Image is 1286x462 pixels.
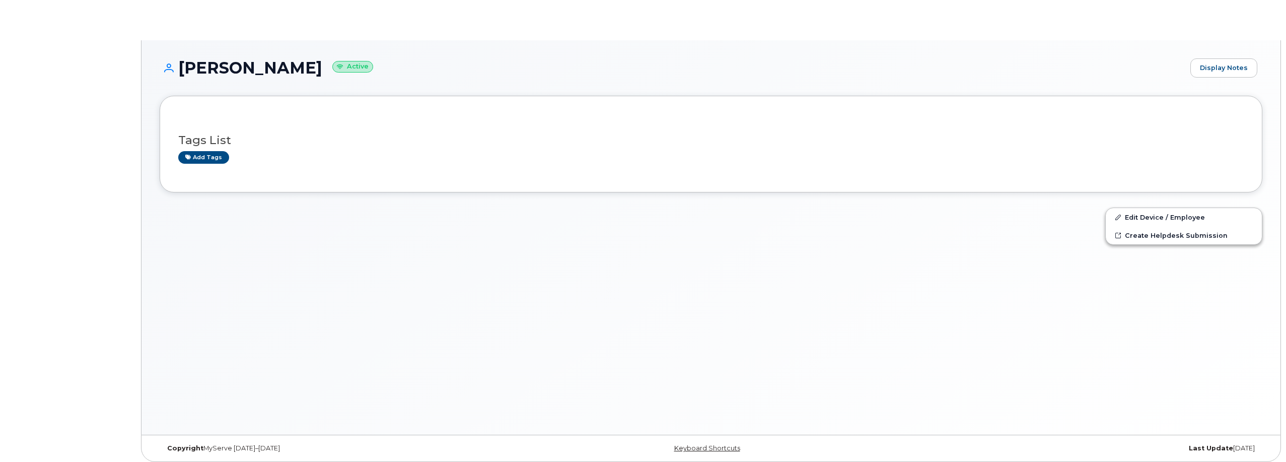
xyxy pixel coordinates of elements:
a: Edit Device / Employee [1106,208,1262,226]
div: [DATE] [895,444,1262,452]
a: Display Notes [1190,58,1257,78]
a: Keyboard Shortcuts [674,444,740,452]
strong: Last Update [1189,444,1233,452]
strong: Copyright [167,444,203,452]
a: Create Helpdesk Submission [1106,226,1262,244]
small: Active [332,61,373,73]
h3: Tags List [178,134,1244,147]
h1: [PERSON_NAME] [160,59,1185,77]
a: Add tags [178,151,229,164]
div: MyServe [DATE]–[DATE] [160,444,527,452]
